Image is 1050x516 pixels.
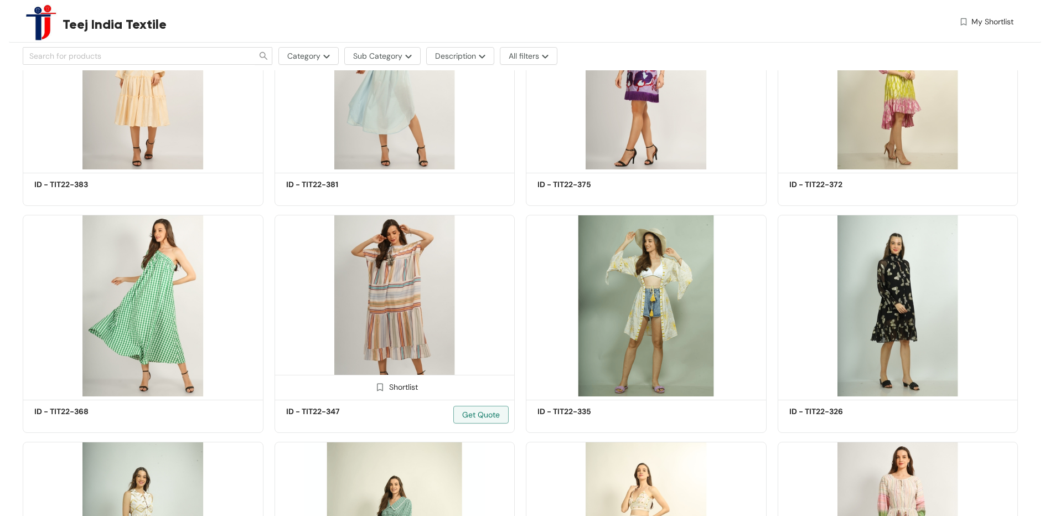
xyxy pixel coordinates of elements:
[402,54,412,59] img: more-options
[500,47,557,65] button: All filtersmore-options
[971,16,1013,28] span: My Shortlist
[344,47,421,65] button: Sub Categorymore-options
[539,54,549,59] img: more-options
[789,179,883,190] h5: ID - TIT22-372
[462,409,500,421] span: Get Quote
[278,47,339,65] button: Categorymore-options
[537,406,632,417] h5: ID - TIT22-335
[275,215,515,396] img: b4a0ba7e-f435-4bcf-b303-ea72878e9c89
[959,16,969,28] img: wishlist
[426,47,494,65] button: Descriptionmore-options
[255,47,272,65] button: search
[353,50,402,62] span: Sub Category
[453,406,509,424] button: Get Quote
[526,215,767,396] img: 404dfee6-2f56-4a5a-bd3e-064ae9bdd0e2
[23,4,59,40] img: Buyer Portal
[34,406,128,417] h5: ID - TIT22-368
[476,54,485,59] img: more-options
[789,406,883,417] h5: ID - TIT22-326
[375,382,385,393] img: Shortlist
[320,54,330,59] img: more-options
[287,50,320,62] span: Category
[255,51,272,60] span: search
[29,50,240,62] input: Search for products
[435,50,476,62] span: Description
[778,215,1018,396] img: 4bab49ad-8f75-4412-b662-4929fab7c77e
[286,179,380,190] h5: ID - TIT22-381
[63,14,167,34] span: Teej India Textile
[537,179,632,190] h5: ID - TIT22-375
[371,381,418,391] div: Shortlist
[23,215,263,396] img: a00e1b2c-8e11-403e-8679-5100bb899488
[509,50,539,62] span: All filters
[286,406,380,417] h5: ID - TIT22-347
[34,179,128,190] h5: ID - TIT22-383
